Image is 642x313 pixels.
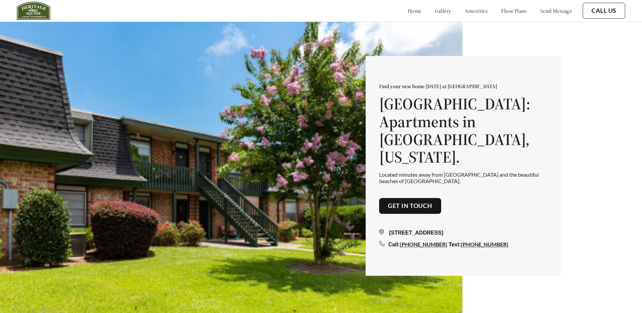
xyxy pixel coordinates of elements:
a: Call Us [591,7,616,14]
a: home [408,7,422,14]
a: Get in touch [388,202,432,210]
a: gallery [435,7,451,14]
div: [STREET_ADDRESS] [379,229,548,237]
h1: [GEOGRAPHIC_DATA]: Apartments in [GEOGRAPHIC_DATA], [US_STATE]. [379,95,548,166]
p: Find your new home [DATE] at [GEOGRAPHIC_DATA] [379,83,548,90]
a: send message [540,7,572,14]
a: floor plans [501,7,527,14]
a: [PHONE_NUMBER] [461,241,508,248]
a: [PHONE_NUMBER] [400,241,447,248]
a: amenities [465,7,488,14]
button: Get in touch [379,198,441,214]
span: Call: [388,242,400,248]
img: heritage_square_logo.jpg [17,2,50,20]
button: Call Us [583,3,625,19]
span: Text: [449,242,461,248]
p: Located minutes away from [GEOGRAPHIC_DATA] and the beautiful beaches of [GEOGRAPHIC_DATA]. [379,172,548,184]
